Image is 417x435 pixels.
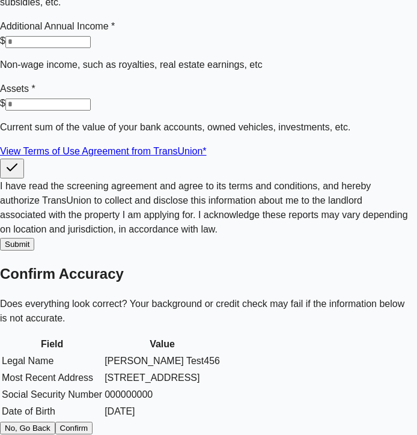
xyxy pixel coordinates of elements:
[104,353,221,369] td: [PERSON_NAME] Test456
[1,353,103,369] td: Legal Name
[1,404,103,419] td: Date of Birth
[1,370,103,386] td: Most Recent Address
[104,370,221,386] td: [STREET_ADDRESS]
[1,387,103,403] td: Social Security Number
[104,387,221,403] td: 000000000
[104,336,221,352] th: Value
[1,336,103,352] th: Field
[55,422,93,434] button: Confirm
[104,404,221,419] td: [DATE]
